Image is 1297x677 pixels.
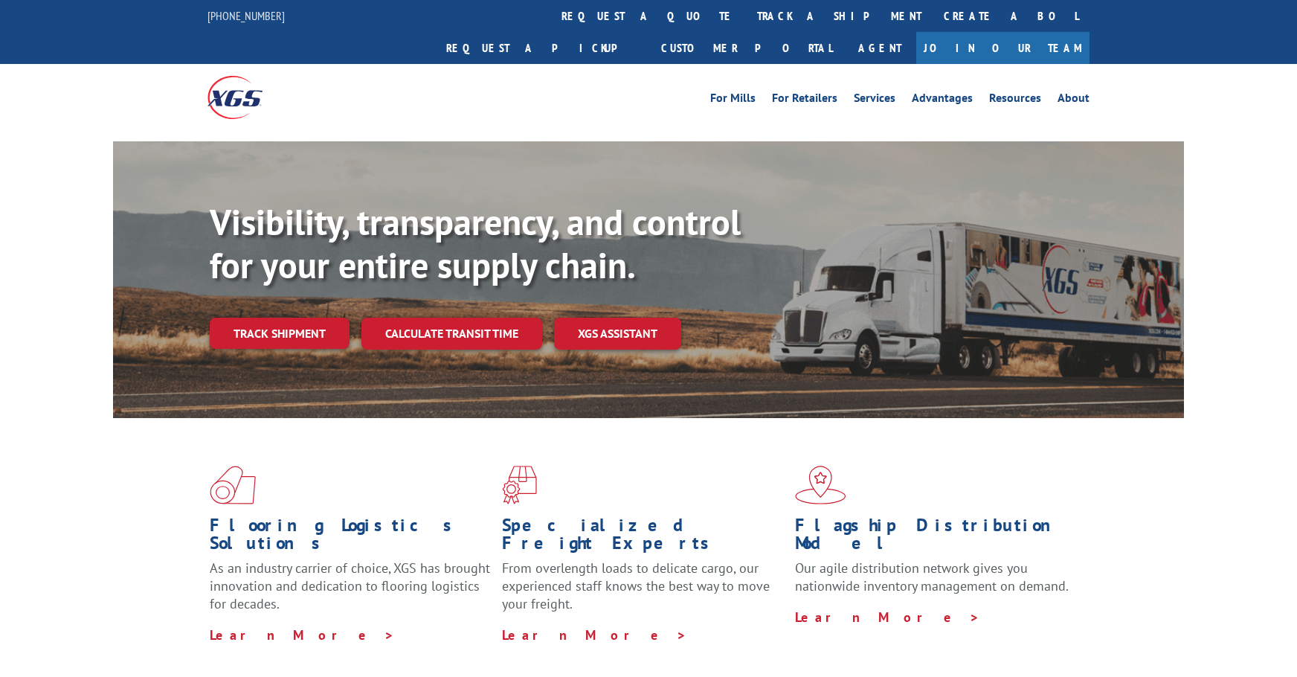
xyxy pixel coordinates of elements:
[1058,92,1090,109] a: About
[795,609,980,626] a: Learn More >
[361,318,542,350] a: Calculate transit time
[554,318,681,350] a: XGS ASSISTANT
[210,466,256,504] img: xgs-icon-total-supply-chain-intelligence-red
[210,626,395,644] a: Learn More >
[210,516,491,559] h1: Flooring Logistics Solutions
[650,32,843,64] a: Customer Portal
[710,92,756,109] a: For Mills
[772,92,837,109] a: For Retailers
[916,32,1090,64] a: Join Our Team
[502,466,537,504] img: xgs-icon-focused-on-flooring-red
[502,559,783,626] p: From overlength loads to delicate cargo, our experienced staff knows the best way to move your fr...
[210,318,350,349] a: Track shipment
[912,92,973,109] a: Advantages
[989,92,1041,109] a: Resources
[502,516,783,559] h1: Specialized Freight Experts
[207,8,285,23] a: [PHONE_NUMBER]
[795,516,1076,559] h1: Flagship Distribution Model
[435,32,650,64] a: Request a pickup
[502,626,687,644] a: Learn More >
[210,199,741,288] b: Visibility, transparency, and control for your entire supply chain.
[854,92,895,109] a: Services
[843,32,916,64] a: Agent
[795,559,1069,594] span: Our agile distribution network gives you nationwide inventory management on demand.
[795,466,846,504] img: xgs-icon-flagship-distribution-model-red
[210,559,490,612] span: As an industry carrier of choice, XGS has brought innovation and dedication to flooring logistics...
